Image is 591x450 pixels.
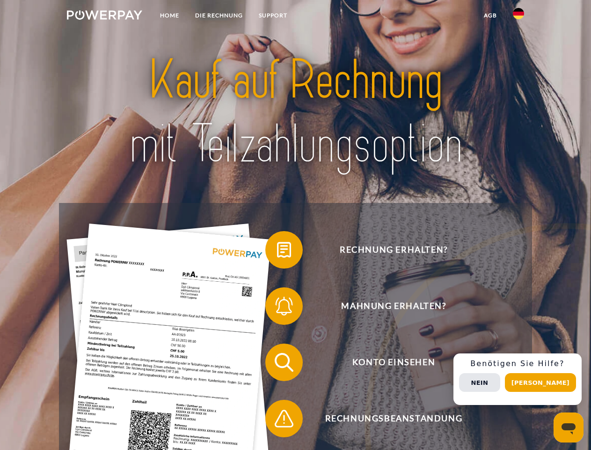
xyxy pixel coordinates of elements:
img: qb_search.svg [272,351,296,374]
span: Rechnung erhalten? [279,231,508,269]
button: Rechnungsbeanstandung [265,400,509,437]
span: Mahnung erhalten? [279,287,508,325]
span: Konto einsehen [279,344,508,381]
a: Home [152,7,187,24]
img: qb_bell.svg [272,294,296,318]
button: Mahnung erhalten? [265,287,509,325]
button: Rechnung erhalten? [265,231,509,269]
span: Rechnungsbeanstandung [279,400,508,437]
img: qb_bill.svg [272,238,296,262]
iframe: Schaltfläche zum Öffnen des Messaging-Fensters [554,412,584,442]
h3: Benötigen Sie Hilfe? [459,359,576,368]
button: [PERSON_NAME] [505,373,576,392]
a: SUPPORT [251,7,295,24]
img: qb_warning.svg [272,407,296,430]
div: Schnellhilfe [453,353,582,405]
button: Konto einsehen [265,344,509,381]
img: de [513,8,524,19]
img: logo-powerpay-white.svg [67,10,142,20]
a: agb [476,7,505,24]
img: title-powerpay_de.svg [89,45,502,180]
a: DIE RECHNUNG [187,7,251,24]
button: Nein [459,373,500,392]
